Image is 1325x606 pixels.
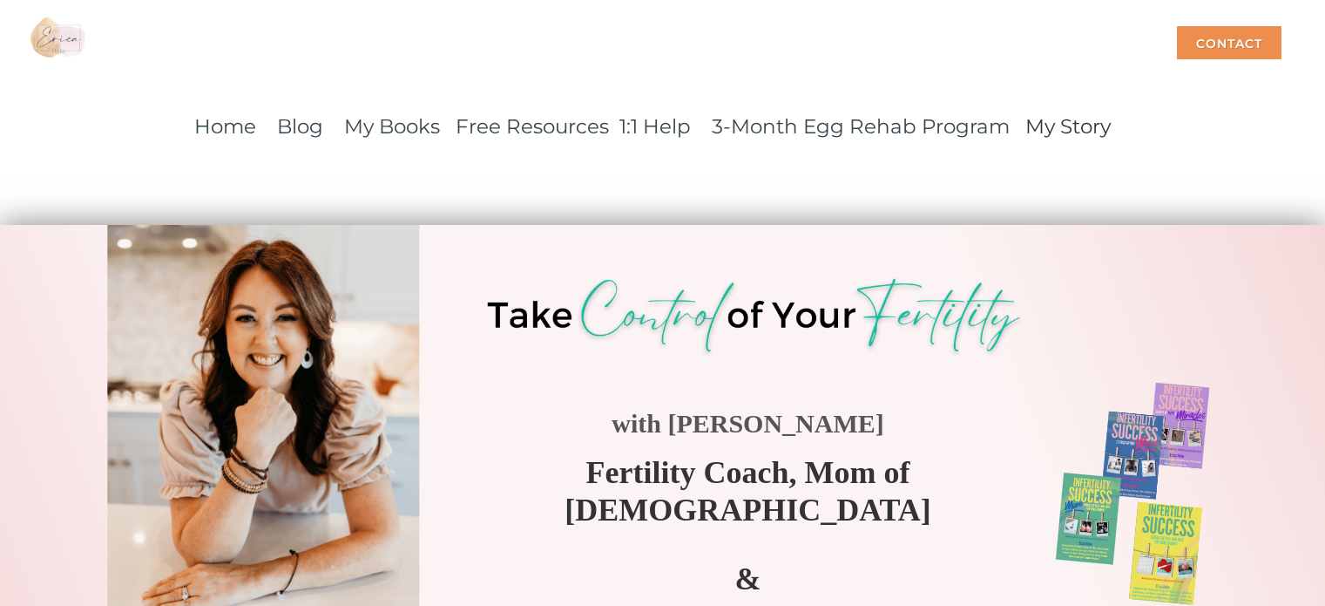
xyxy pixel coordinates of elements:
a: 3-Month Egg Rehab Program [712,114,1010,139]
strong: & [734,561,761,596]
span: My Story [1025,114,1111,139]
a: Home [194,114,256,139]
img: 63ddda5937863.png [470,272,1038,363]
a: Free Resources [456,114,609,139]
div: Contact [1177,26,1281,59]
span: Blog [277,114,323,139]
a: 1:1 Help [619,114,691,139]
a: My Books [344,114,440,139]
span: Fertility Coach, Mom of [DEMOGRAPHIC_DATA] [564,454,931,527]
a: My Story [1025,108,1111,140]
a: Blog [277,108,323,140]
strong: with [PERSON_NAME] [612,409,884,437]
